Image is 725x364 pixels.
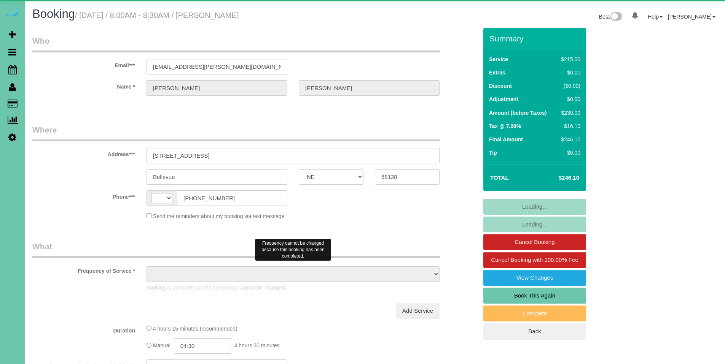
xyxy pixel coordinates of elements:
legend: Who [32,35,440,52]
label: Frequency of Service * [27,264,141,275]
a: Back [483,323,586,339]
a: Help [648,14,663,20]
p: Booking is complete and its Frequency cannot be changed [147,284,440,291]
label: Discount [489,82,512,90]
label: Service [489,55,508,63]
div: ($0.00) [558,82,580,90]
span: Cancel Booking with 100.00% Fee [491,256,578,263]
h3: Summary [489,34,582,43]
div: $215.00 [558,55,580,63]
span: Manual [153,343,170,349]
label: Name * [27,80,141,90]
label: Amount (before Taxes) [489,109,547,117]
strong: Total [490,174,509,181]
a: Beta [599,14,623,20]
label: Final Amount [489,136,523,143]
label: Adjustment [489,95,518,103]
small: / [DATE] / 8:00AM - 8:30AM / [PERSON_NAME] [75,11,239,19]
a: Cancel Booking [483,234,586,250]
label: Tax @ 7.00% [489,122,521,130]
div: $0.00 [558,69,580,76]
div: Frequency cannot be changed because this booking has been completed. [255,239,331,261]
div: $0.00 [558,95,580,103]
div: $230.00 [558,109,580,117]
div: $246.10 [558,136,580,143]
span: 4 hours 15 minutes (recommended) [153,326,237,332]
legend: Where [32,124,440,141]
label: Duration [27,324,141,334]
h4: $246.10 [536,175,579,181]
div: $0.00 [558,149,580,157]
a: View Changes [483,270,586,286]
a: Cancel Booking with 100.00% Fee [483,252,586,268]
a: [PERSON_NAME] [668,14,715,20]
span: 4 hours 30 minutes [234,343,280,349]
img: Automaid Logo [5,8,20,18]
a: Add Service [396,303,440,319]
legend: What [32,241,440,258]
a: Book This Again [483,288,586,304]
img: New interface [610,12,622,22]
span: Booking [32,7,75,21]
label: Tip [489,149,497,157]
label: Extras [489,69,505,76]
span: Send me reminders about my booking via text message [153,213,285,219]
div: $16.10 [558,122,580,130]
